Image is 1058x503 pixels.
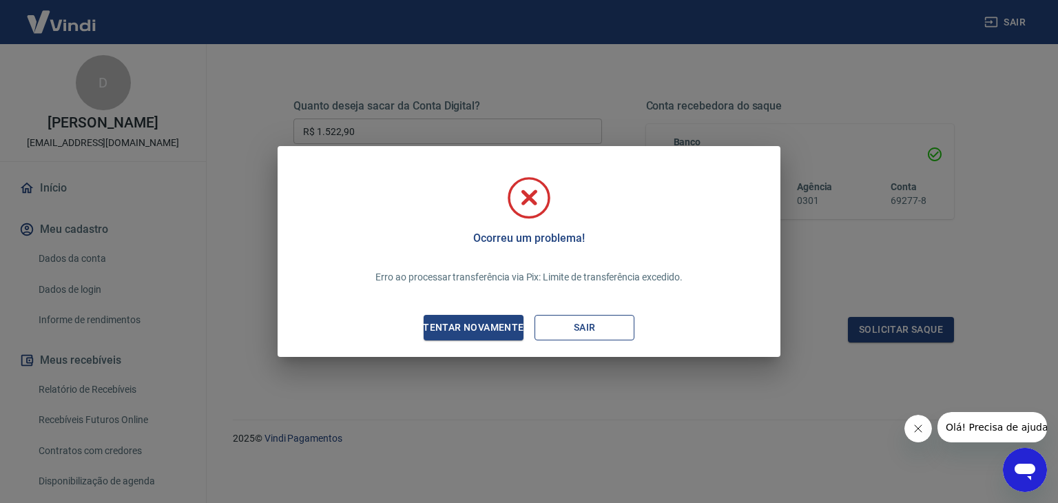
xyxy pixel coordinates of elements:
button: Tentar novamente [424,315,523,340]
iframe: Botão para abrir a janela de mensagens [1003,448,1047,492]
span: Olá! Precisa de ajuda? [8,10,116,21]
button: Sair [535,315,634,340]
iframe: Fechar mensagem [904,415,932,442]
p: Erro ao processar transferência via Pix: Limite de transferência excedido. [375,270,682,285]
div: Tentar novamente [406,319,540,336]
h5: Ocorreu um problema! [473,232,584,245]
iframe: Mensagem da empresa [937,412,1047,442]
